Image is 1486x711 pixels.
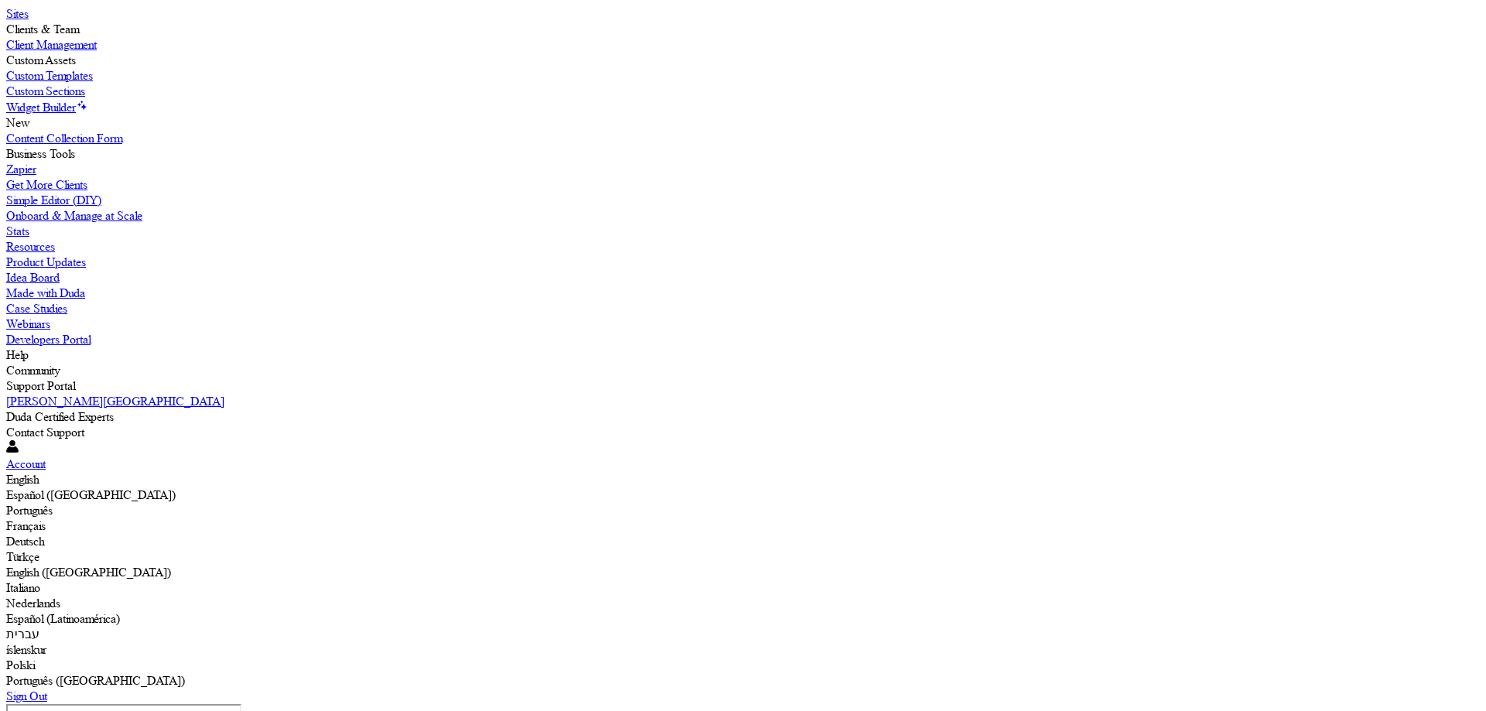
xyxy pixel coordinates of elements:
label: Custom Sections [6,84,85,98]
label: Business Tools [6,146,75,161]
label: Stats [6,224,29,238]
label: Account [6,456,46,471]
div: íslenskur [6,642,1480,658]
label: Onboard & Manage at Scale [6,208,142,223]
label: Support Portal [6,378,75,393]
label: English [6,472,39,487]
label: Client Management [6,37,97,52]
div: Português [6,503,1480,518]
div: Español (Latinoamérica) [6,611,1480,627]
label: Resources [6,239,55,254]
div: Nederlands [6,596,1480,611]
iframe: Duda-gen Chat Button Frame [1406,631,1486,711]
label: Made with Duda [6,285,85,300]
div: Türkçe [6,549,1480,565]
label: Custom Templates [6,68,93,83]
label: Clients & Team [6,22,79,36]
label: Community [6,363,60,378]
div: Italiano [6,580,1480,596]
label: Product Updates [6,255,86,269]
div: Polski [6,658,1480,673]
div: Português ([GEOGRAPHIC_DATA]) [6,673,1480,689]
label: Help [6,347,29,362]
label: Developers Portal [6,332,91,347]
label: Webinars [6,316,50,331]
label: Sites [6,6,29,21]
label: Idea Board [6,270,60,285]
a: Widget Builder [6,100,88,115]
label: Content Collection Form [6,131,122,145]
label: Simple Editor (DIY) [6,193,101,207]
label: Case Studies [6,301,67,316]
div: English ([GEOGRAPHIC_DATA]) [6,565,1480,580]
label: Custom Assets [6,53,76,67]
label: Sign Out [6,689,47,703]
label: Contact Support [6,425,84,439]
a: Resources [6,239,1480,255]
div: Deutsch [6,534,1480,549]
label: Widget Builder [6,100,76,115]
div: עברית [6,627,1480,642]
label: Duda Certified Experts [6,409,114,424]
label: [PERSON_NAME][GEOGRAPHIC_DATA] [6,394,224,408]
div: Français [6,518,1480,534]
div: New [6,115,1480,131]
div: Español ([GEOGRAPHIC_DATA]) [6,487,1480,503]
label: Get More Clients [6,177,87,192]
label: Zapier [6,162,36,176]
